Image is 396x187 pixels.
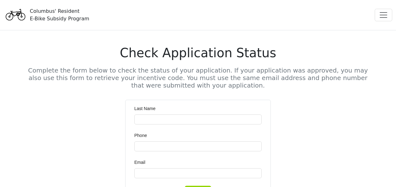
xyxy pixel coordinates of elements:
[27,45,369,60] h1: Check Application Status
[375,9,392,21] button: Toggle navigation
[30,8,89,23] div: Columbus' Resident E-Bike Subsidy Program
[4,4,27,26] img: Program logo
[134,141,262,151] input: Phone
[134,132,151,139] label: Phone
[27,67,369,89] h5: Complete the form below to check the status of your application. If your application was approved...
[134,168,262,178] input: Email
[134,114,262,124] input: Last Name
[4,11,89,18] a: Columbus' ResidentE-Bike Subsidy Program
[134,159,150,166] label: Email
[134,105,160,112] label: Last Name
